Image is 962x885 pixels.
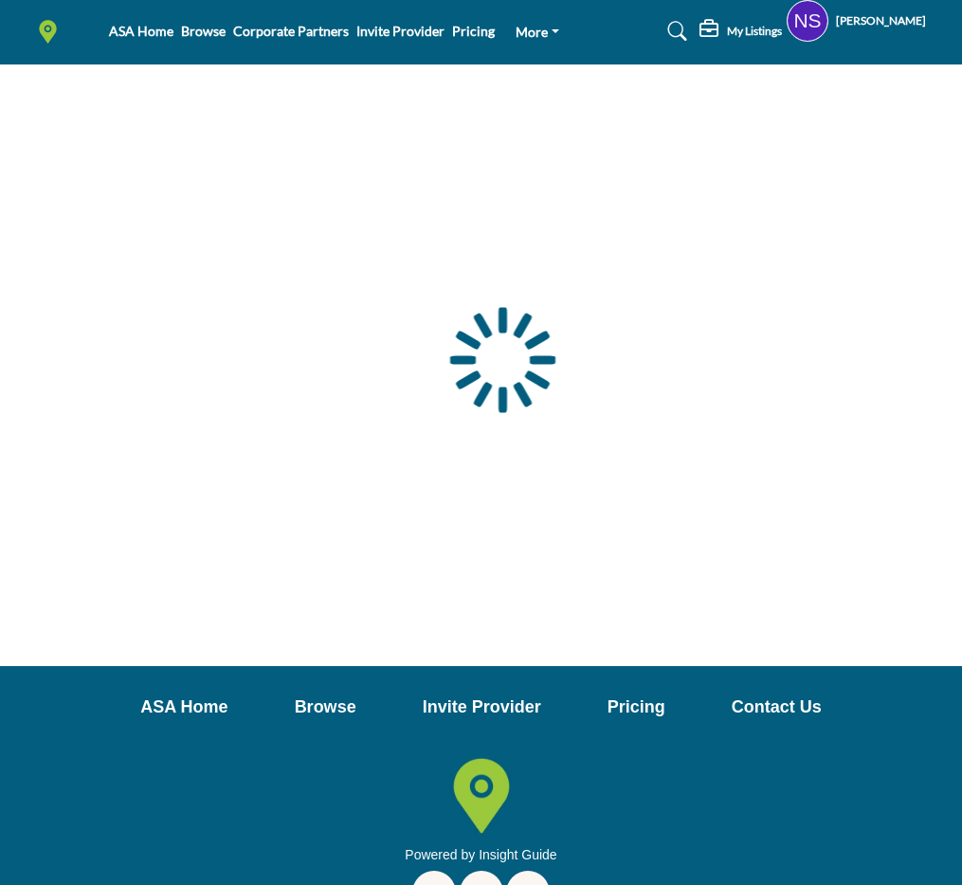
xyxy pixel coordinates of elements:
[699,20,782,43] div: My Listings
[36,20,69,44] img: Site Logo
[452,23,495,39] a: Pricing
[444,758,519,834] img: No Site Logo
[423,695,541,720] a: Invite Provider
[659,16,690,46] a: Search
[140,695,227,720] a: ASA Home
[608,695,665,720] a: Pricing
[732,695,822,720] a: Contact Us
[502,18,572,45] a: More
[356,23,445,39] a: Invite Provider
[233,23,349,39] a: Corporate Partners
[727,24,782,39] h5: My Listings
[405,847,556,862] a: Powered by Insight Guide
[295,695,356,720] a: Browse
[836,13,926,29] h5: [PERSON_NAME]
[109,23,173,39] a: ASA Home
[181,23,226,39] a: Browse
